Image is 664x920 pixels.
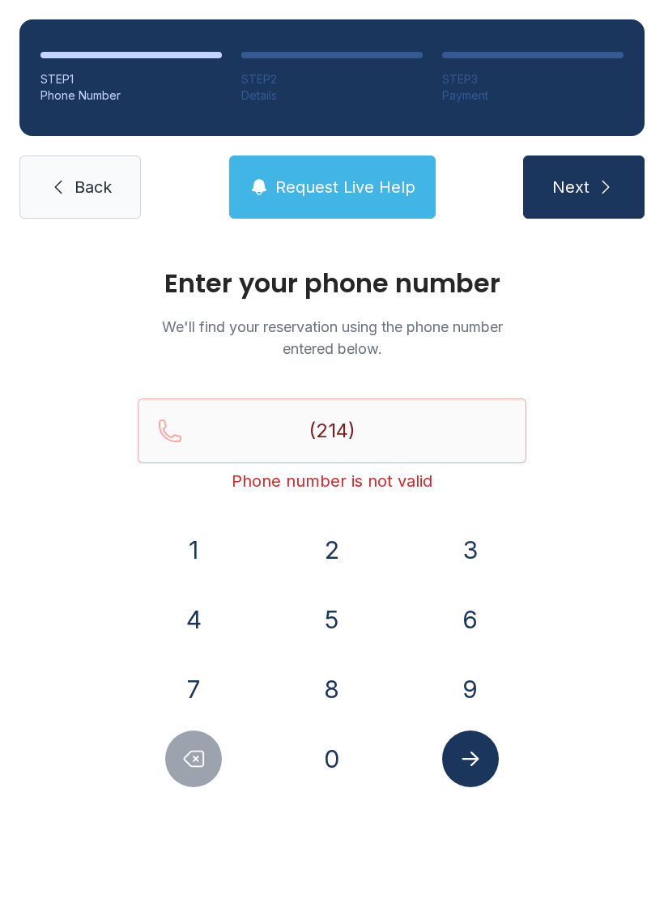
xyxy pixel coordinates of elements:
div: STEP 1 [40,71,222,87]
button: 7 [165,661,222,718]
button: 9 [442,661,499,718]
button: 5 [304,591,360,648]
div: STEP 3 [442,71,624,87]
span: Back [74,176,112,198]
div: Phone Number [40,87,222,104]
div: Phone number is not valid [138,470,526,492]
p: We'll find your reservation using the phone number entered below. [138,316,526,360]
div: Details [241,87,423,104]
span: Next [552,176,590,198]
div: Payment [442,87,624,104]
button: Delete number [165,730,222,787]
button: Submit lookup form [442,730,499,787]
button: 0 [304,730,360,787]
span: Request Live Help [275,176,415,198]
button: 3 [442,522,499,578]
button: 8 [304,661,360,718]
input: Reservation phone number [138,398,526,463]
button: 6 [442,591,499,648]
h1: Enter your phone number [138,270,526,296]
div: STEP 2 [241,71,423,87]
button: 2 [304,522,360,578]
button: 4 [165,591,222,648]
button: 1 [165,522,222,578]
